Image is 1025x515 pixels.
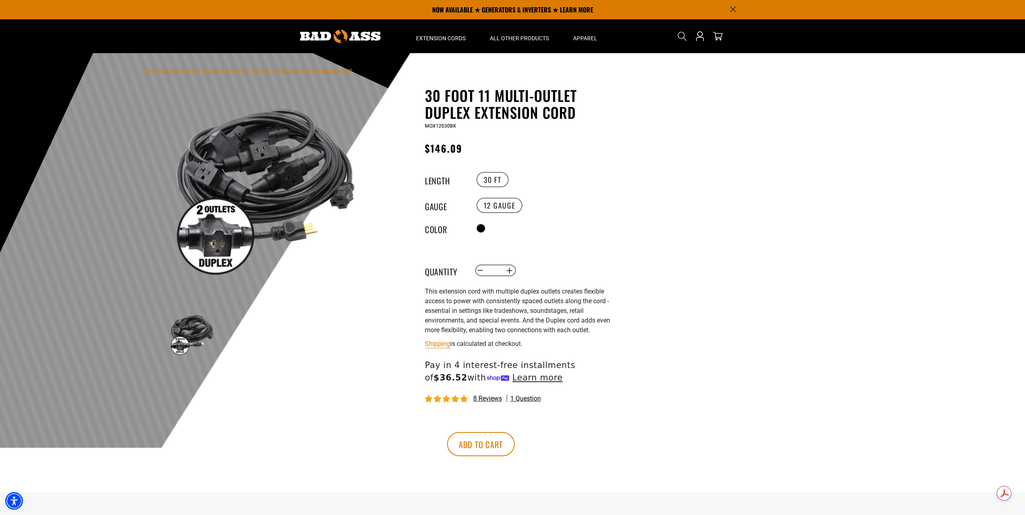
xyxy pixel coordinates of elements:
span: Extension Cords [416,35,466,42]
span: 5.00 stars [425,395,469,403]
span: All Other Products [490,35,549,42]
span: This extension cord with multiple duplex outlets creates flexible access to power with consistent... [425,287,610,334]
span: Apparel [573,35,597,42]
span: 1 question [510,394,541,403]
legend: Length [425,174,465,185]
div: Accessibility Menu [5,492,23,510]
span: $146.09 [425,141,463,155]
label: Quantity [425,265,465,276]
a: Bad Ass Extension Cords [145,68,199,73]
summary: All Other Products [478,19,561,53]
img: black [169,310,215,357]
span: › [201,68,203,73]
div: is calculated at checkout. [425,338,622,349]
span: › [248,68,250,73]
label: 30 FT [476,172,509,187]
nav: breadcrumbs [145,65,352,75]
summary: Search [676,30,689,43]
button: Add to cart [447,432,515,456]
legend: Gauge [425,200,465,211]
span: 30 Foot 11 Multi-Outlet Duplex Extension Cord [252,68,352,73]
a: Open this option [694,19,706,53]
summary: Extension Cords [404,19,478,53]
summary: Apparel [561,19,609,53]
label: 12 Gauge [476,198,523,213]
h1: 30 Foot 11 Multi-Outlet Duplex Extension Cord [425,87,622,121]
a: Shipping [425,340,450,347]
a: cart [711,31,724,41]
span: MOX12030BK [425,123,456,129]
legend: Color [425,223,465,234]
img: Bad Ass Extension Cords [300,30,381,43]
a: Return to Collection [204,68,247,73]
img: black [169,89,363,283]
span: 8 reviews [473,395,502,402]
